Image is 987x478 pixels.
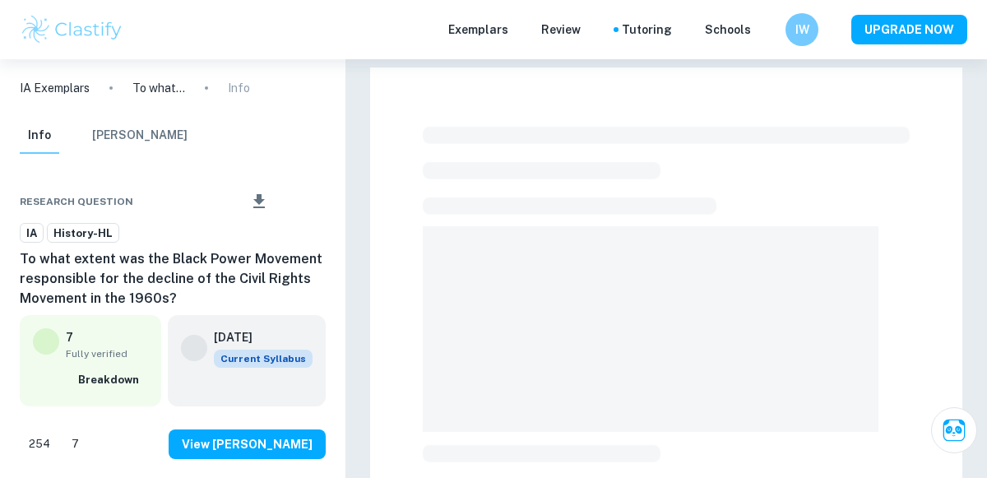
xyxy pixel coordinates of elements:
[20,194,133,209] span: Research question
[214,350,313,368] span: Current Syllabus
[20,249,326,309] h6: To what extent was the Black Power Movement responsible for the decline of the Civil Rights Movem...
[169,429,326,459] button: View [PERSON_NAME]
[66,346,148,361] span: Fully verified
[20,13,124,46] img: Clastify logo
[66,328,73,346] p: 7
[92,118,188,154] button: [PERSON_NAME]
[764,26,772,34] button: Help and Feedback
[313,192,326,211] div: Report issue
[21,225,43,242] span: IA
[20,79,90,97] a: IA Exemplars
[296,192,309,211] div: Bookmark
[225,180,293,223] div: Download
[47,223,119,244] a: History-HL
[622,21,672,39] a: Tutoring
[20,431,59,457] div: Like
[132,79,185,97] p: To what extent was the Black Power Movement responsible for the decline of the Civil Rights Movem...
[448,21,508,39] p: Exemplars
[20,436,59,452] span: 254
[793,21,812,39] h6: IW
[705,21,751,39] a: Schools
[228,79,250,97] p: Info
[208,192,221,211] div: Share
[931,407,977,453] button: Ask Clai
[214,350,313,368] div: This exemplar is based on the current syllabus. Feel free to refer to it for inspiration/ideas wh...
[63,436,88,452] span: 7
[785,13,818,46] button: IW
[63,431,88,457] div: Dislike
[20,223,44,244] a: IA
[851,15,967,44] button: UPGRADE NOW
[541,21,581,39] p: Review
[48,225,118,242] span: History-HL
[214,328,299,346] h6: [DATE]
[20,118,59,154] button: Info
[74,368,148,392] button: Breakdown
